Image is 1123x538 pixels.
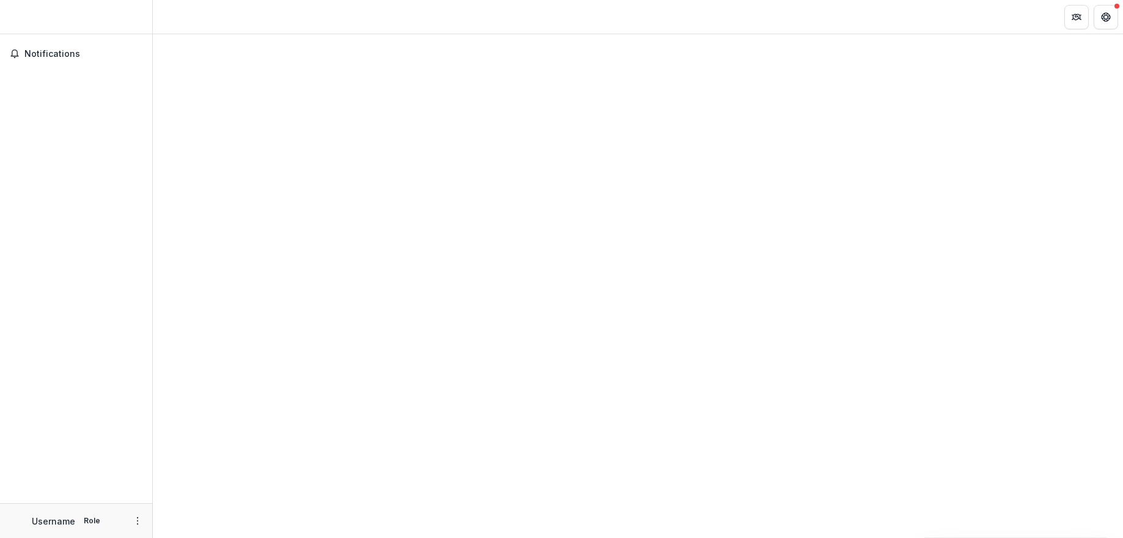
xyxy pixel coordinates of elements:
[24,49,142,59] span: Notifications
[80,515,104,526] p: Role
[32,515,75,528] p: Username
[1094,5,1118,29] button: Get Help
[130,514,145,528] button: More
[5,44,147,64] button: Notifications
[1064,5,1089,29] button: Partners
